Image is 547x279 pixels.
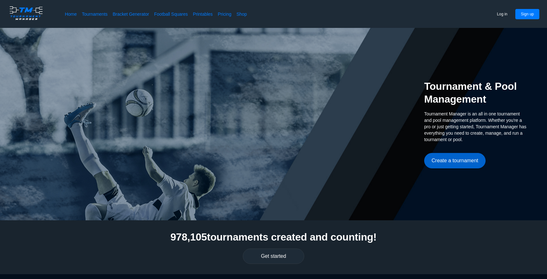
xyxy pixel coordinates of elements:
a: Pricing [218,11,231,17]
a: Shop [236,11,247,17]
a: Tournaments [82,11,107,17]
a: Bracket Generator [113,11,149,17]
h2: 978,105 tournaments created and counting! [170,231,377,243]
img: logo.ffa97a18e3bf2c7d.png [8,5,44,21]
h2: Tournament & Pool Management [424,80,527,106]
button: Log in [492,9,513,19]
button: Sign up [515,9,539,19]
button: Get started [243,249,304,264]
span: Tournament Manager is an all in one tournament and pool management platform. Whether you're a pro... [424,111,527,143]
button: Create a tournament [424,153,486,168]
a: Football Squares [154,11,188,17]
a: Home [65,11,77,17]
a: Printables [193,11,213,17]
